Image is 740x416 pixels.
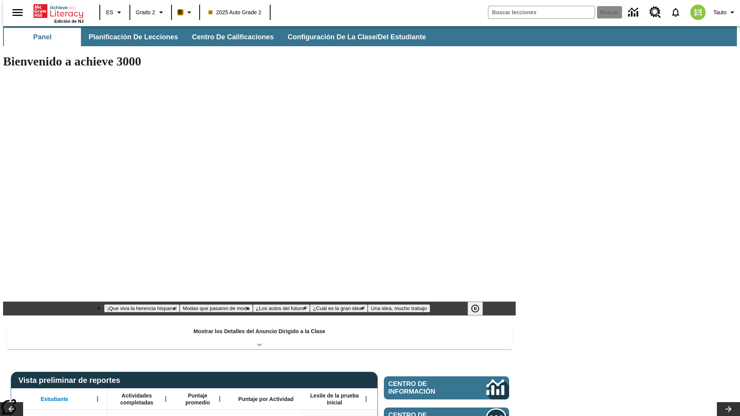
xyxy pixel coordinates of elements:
[624,2,645,23] a: Centro de información
[645,2,666,23] a: Centro de recursos, Se abrirá en una pestaña nueva.
[111,392,162,406] span: Actividades completadas
[18,376,124,385] span: Vista preliminar de reportes
[214,393,225,405] button: Abrir menú
[82,28,184,46] button: Planificación de lecciones
[54,19,84,23] span: Edición de NJ
[3,54,516,69] h1: Bienvenido a achieve 3000
[160,393,172,405] button: Abrir menú
[209,8,262,17] span: 2025 Auto Grade 2
[690,5,706,20] img: avatar image
[7,323,512,349] div: Mostrar los Detalles del Anuncio Dirigido a la Clase
[360,393,372,405] button: Abrir menú
[388,380,461,396] span: Centro de información
[4,28,81,46] button: Panel
[6,1,29,24] button: Abrir el menú lateral
[384,376,509,399] a: Centro de información
[92,393,103,405] button: Abrir menú
[686,2,710,22] button: Escoja un nuevo avatar
[3,28,433,46] div: Subbarra de navegación
[133,5,169,19] button: Grado: Grado 2, Elige un grado
[3,26,737,46] div: Subbarra de navegación
[174,5,197,19] button: Boost El color de la clase es anaranjado claro. Cambiar el color de la clase.
[666,2,686,22] a: Notificaciones
[34,3,84,23] div: Portada
[193,327,325,335] p: Mostrar los Detalles del Anuncio Dirigido a la Clase
[468,302,491,315] div: Pausar
[253,304,310,312] button: Diapositiva 3 ¿Los autos del futuro?
[106,8,113,17] span: ES
[34,3,84,19] a: Portada
[488,6,595,18] input: Buscar campo
[368,304,430,312] button: Diapositiva 5 Una idea, mucho trabajo
[717,402,740,416] button: Carrusel de lecciones, seguir
[104,304,180,312] button: Diapositiva 1 ¡Que viva la herencia hispana!
[713,8,727,17] span: Tauto
[179,392,216,406] span: Puntaje promedio
[178,7,182,17] span: B
[180,304,252,312] button: Diapositiva 2 Modas que pasaron de moda
[710,5,740,19] button: Perfil/Configuración
[186,28,280,46] button: Centro de calificaciones
[238,396,293,403] span: Puntaje por Actividad
[281,28,432,46] button: Configuración de la clase/del estudiante
[136,8,155,17] span: Grado 2
[103,5,127,19] button: Lenguaje: ES, Selecciona un idioma
[41,396,69,403] span: Estudiante
[306,392,363,406] span: Lexile de la prueba inicial
[310,304,368,312] button: Diapositiva 4 ¿Cuál es la gran idea?
[468,302,483,315] button: Pausar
